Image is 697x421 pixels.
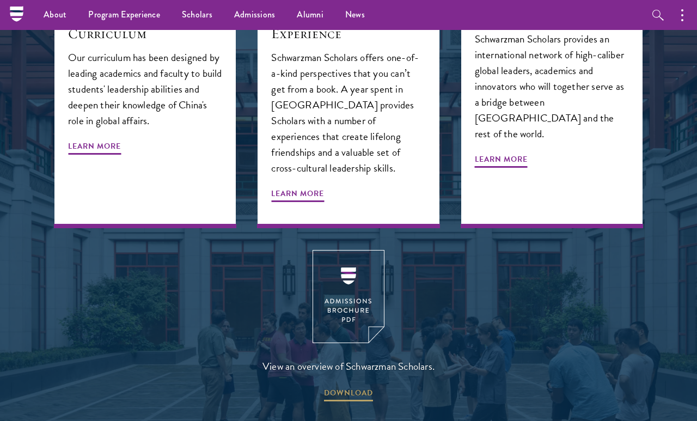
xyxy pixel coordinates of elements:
[68,50,222,129] p: Our curriculum has been designed by leading academics and faculty to build students' leadership a...
[475,31,629,142] p: Schwarzman Scholars provides an international network of high-caliber global leaders, academics a...
[262,357,435,375] span: View an overview of Schwarzman Scholars.
[262,250,435,403] a: View an overview of Schwarzman Scholars. DOWNLOAD
[271,50,425,176] p: Schwarzman Scholars offers one-of-a-kind perspectives that you can’t get from a book. A year spen...
[475,152,528,169] span: Learn More
[271,187,324,204] span: Learn More
[68,139,121,156] span: Learn More
[324,386,373,403] span: DOWNLOAD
